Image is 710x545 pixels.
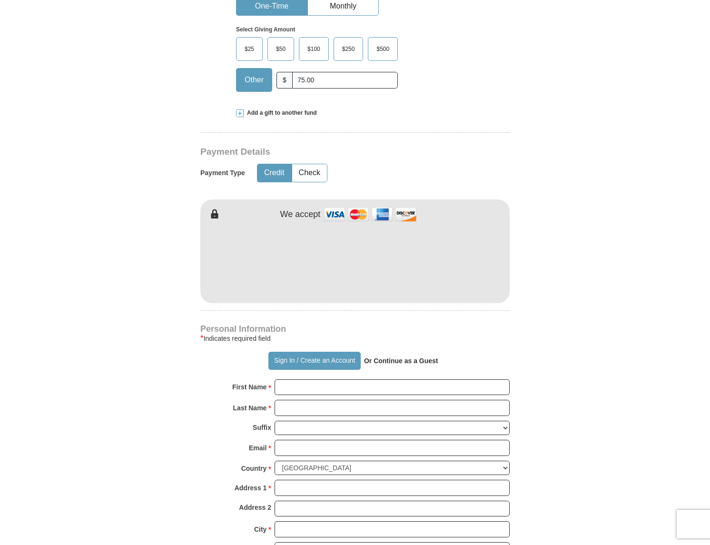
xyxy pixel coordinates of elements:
button: Credit [257,164,291,182]
strong: First Name [232,380,266,394]
span: $50 [271,42,290,56]
strong: Select Giving Amount [236,26,295,33]
strong: Country [241,462,267,475]
strong: Address 2 [239,501,271,514]
input: Other Amount [292,72,398,89]
button: Sign In / Create an Account [268,352,360,370]
h4: Personal Information [200,325,510,333]
span: $100 [303,42,325,56]
strong: Email [249,441,266,455]
strong: Last Name [233,401,267,415]
h4: We accept [280,209,321,220]
span: $250 [337,42,360,56]
span: Add a gift to another fund [244,109,317,117]
span: $500 [372,42,394,56]
strong: Address 1 [235,481,267,495]
span: $25 [240,42,259,56]
img: credit cards accepted [323,204,418,225]
h5: Payment Type [200,169,245,177]
button: Check [292,164,327,182]
strong: City [254,523,266,536]
div: Indicates required field [200,333,510,344]
span: $ [276,72,293,89]
h3: Payment Details [200,147,443,158]
strong: Suffix [253,421,271,434]
strong: Or Continue as a Guest [364,357,438,365]
span: Other [240,73,268,87]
